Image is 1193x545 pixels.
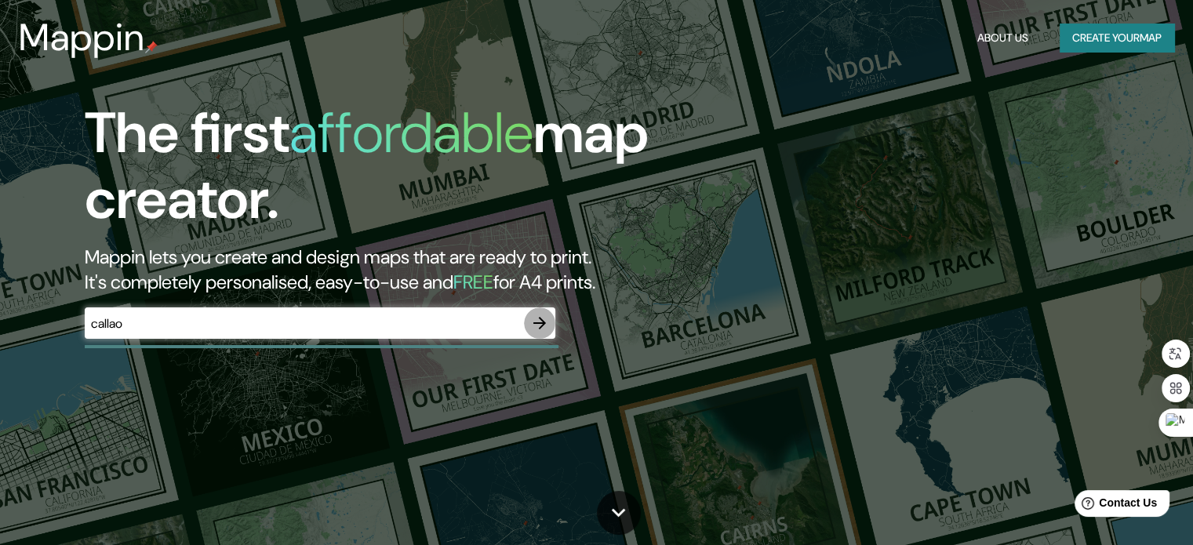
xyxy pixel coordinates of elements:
img: mappin-pin [145,41,158,53]
h5: FREE [453,270,493,294]
button: About Us [971,24,1035,53]
h2: Mappin lets you create and design maps that are ready to print. It's completely personalised, eas... [85,245,682,295]
button: Create yourmap [1060,24,1174,53]
h3: Mappin [19,16,145,60]
h1: affordable [289,96,533,169]
iframe: Help widget launcher [1053,484,1176,528]
h1: The first map creator. [85,100,682,245]
input: Choose your favourite place [85,314,524,332]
